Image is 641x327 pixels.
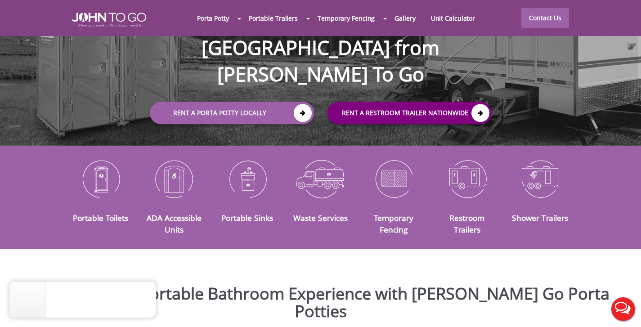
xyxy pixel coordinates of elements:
a: Temporary Fencing [310,9,382,28]
a: Waste Services [293,212,348,223]
a: Rent a Porta Potty Locally [150,102,314,124]
h2: Upgrade Your Portable Bathroom Experience with [PERSON_NAME] Go Porta Potties [7,285,634,320]
a: Portable Toilets [73,212,128,223]
a: ADA Accessible Units [147,212,202,235]
a: Portable Trailers [241,9,305,28]
a: Unit Calculator [423,9,483,28]
a: Temporary Fencing [374,212,413,235]
button: Live Chat [605,291,641,327]
img: Shower-Trailers-icon_N.png [511,155,570,202]
img: Portable-Toilets-icon_N.png [71,155,131,202]
img: Portable-Sinks-icon_N.png [217,155,277,202]
img: JOHN to go [72,13,146,27]
img: Restroom-Trailers-icon_N.png [437,155,497,202]
a: rent a RESTROOM TRAILER Nationwide [327,102,492,124]
a: Gallery [387,9,423,28]
img: Temporary-Fencing-cion_N.png [364,155,424,202]
img: Waste-Services-icon_N.png [291,155,350,202]
a: Restroom Trailers [449,212,484,235]
a: Portable Sinks [221,212,273,223]
a: Porta Potty [189,9,237,28]
a: Contact Us [521,8,569,28]
img: ADA-Accessible-Units-icon_N.png [144,155,204,202]
a: Shower Trailers [512,212,568,223]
